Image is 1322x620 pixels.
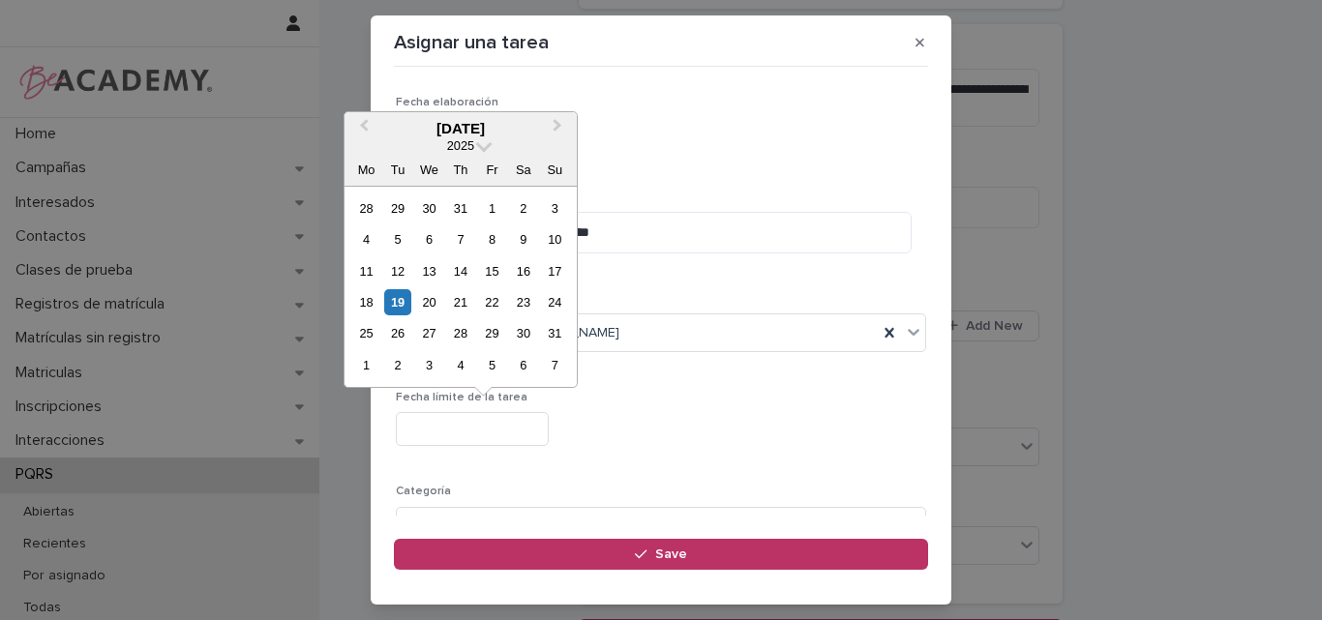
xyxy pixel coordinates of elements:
div: Choose Saturday, 16 August 2025 [510,258,536,284]
div: Choose Saturday, 2 August 2025 [510,195,536,221]
div: Choose Thursday, 14 August 2025 [447,258,473,284]
span: Save [655,547,687,561]
div: Choose Tuesday, 5 August 2025 [384,226,410,252]
div: Choose Saturday, 23 August 2025 [510,289,536,315]
span: Categoría [396,486,451,497]
div: Sa [510,157,536,183]
div: Th [447,157,473,183]
div: Choose Wednesday, 30 July 2025 [416,195,442,221]
div: Choose Wednesday, 20 August 2025 [416,289,442,315]
div: Choose Friday, 29 August 2025 [479,320,505,346]
div: Choose Saturday, 6 September 2025 [510,352,536,378]
div: Choose Tuesday, 2 September 2025 [384,352,410,378]
div: Tu [384,157,410,183]
div: [DATE] [345,120,577,137]
div: Choose Thursday, 4 September 2025 [447,352,473,378]
div: Choose Friday, 22 August 2025 [479,289,505,315]
div: Choose Sunday, 3 August 2025 [542,195,568,221]
div: Choose Wednesday, 13 August 2025 [416,258,442,284]
div: Choose Friday, 5 September 2025 [479,352,505,378]
div: Choose Thursday, 31 July 2025 [447,195,473,221]
div: Choose Friday, 8 August 2025 [479,226,505,252]
div: Choose Friday, 15 August 2025 [479,258,505,284]
button: Previous Month [346,114,377,145]
div: Choose Monday, 1 September 2025 [353,352,379,378]
span: Fecha elaboración [396,97,498,108]
div: Choose Monday, 11 August 2025 [353,258,379,284]
div: Choose Monday, 4 August 2025 [353,226,379,252]
div: Choose Wednesday, 6 August 2025 [416,226,442,252]
div: We [416,157,442,183]
div: Choose Sunday, 7 September 2025 [542,352,568,378]
div: Choose Monday, 18 August 2025 [353,289,379,315]
p: Asignar una tarea [394,31,549,54]
div: Choose Thursday, 21 August 2025 [447,289,473,315]
div: Choose Friday, 1 August 2025 [479,195,505,221]
div: Choose Sunday, 31 August 2025 [542,320,568,346]
div: Fr [479,157,505,183]
div: Choose Wednesday, 3 September 2025 [416,352,442,378]
div: Choose Tuesday, 12 August 2025 [384,258,410,284]
div: Su [542,157,568,183]
div: Choose Wednesday, 27 August 2025 [416,320,442,346]
span: 2025 [447,138,474,153]
button: Save [394,539,928,570]
div: Choose Thursday, 7 August 2025 [447,226,473,252]
div: month 2025-08 [350,192,570,381]
div: Choose Sunday, 10 August 2025 [542,226,568,252]
div: Mo [353,157,379,183]
div: Choose Saturday, 30 August 2025 [510,320,536,346]
div: Choose Sunday, 24 August 2025 [542,289,568,315]
div: Choose Tuesday, 26 August 2025 [384,320,410,346]
div: Choose Monday, 28 July 2025 [353,195,379,221]
button: Next Month [544,114,575,145]
div: Choose Saturday, 9 August 2025 [510,226,536,252]
div: Choose Thursday, 28 August 2025 [447,320,473,346]
div: Choose Tuesday, 29 July 2025 [384,195,410,221]
div: Choose Tuesday, 19 August 2025 [384,289,410,315]
div: Choose Monday, 25 August 2025 [353,320,379,346]
div: Choose Sunday, 17 August 2025 [542,258,568,284]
